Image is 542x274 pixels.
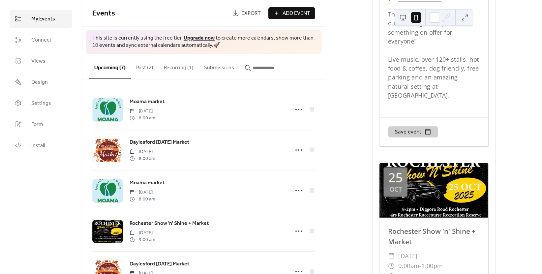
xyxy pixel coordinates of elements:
[89,54,131,79] button: Upcoming (7)
[130,98,165,106] a: Moama market
[10,10,72,28] a: My Events
[31,57,45,65] span: Views
[131,54,159,78] button: Past (2)
[130,179,165,187] a: Moama market
[31,121,43,129] span: Form
[388,126,438,137] button: Save event
[92,35,315,49] span: This site is currently using the free tier. to create more calendars, show more than 10 events an...
[398,251,418,261] span: [DATE]
[199,54,239,78] button: Submissions
[10,73,72,91] a: Design
[130,108,155,115] span: [DATE]
[31,36,51,44] span: Connect
[388,227,475,246] a: Rochester Show 'n' Shine + Market
[421,261,443,271] span: 1:00pm
[283,10,310,17] span: Add Event
[184,33,215,43] a: Upgrade now
[130,148,155,155] span: [DATE]
[130,229,155,236] span: [DATE]
[130,219,209,228] a: Rochester Show 'n' Shine + Market
[130,260,189,268] a: Daylesford [DATE] Market
[10,115,72,133] a: Form
[130,220,209,228] span: Rochester Show 'n' Shine + Market
[130,138,189,146] span: Daylesford [DATE] Market
[398,261,419,271] span: 9:00am
[10,52,72,70] a: Views
[419,261,422,271] span: -
[389,186,402,193] div: Oct
[31,78,48,86] span: Design
[10,137,72,154] a: Install
[10,94,72,112] a: Settings
[130,196,155,203] span: 8:00 am
[130,189,155,196] span: [DATE]
[159,54,199,78] button: Recurring (1)
[379,10,488,108] div: The Moama Market has an outstanding atmosphere and something on offer for everyone! Live music, o...
[388,171,403,184] div: 25
[31,142,45,150] span: Install
[130,155,155,162] span: 8:00 am
[130,260,189,268] span: Daylesford [DATE] Market
[10,31,72,49] a: Connect
[130,236,155,243] span: 9:00 am
[130,138,189,147] a: Daylesford [DATE] Market
[31,15,55,23] span: My Events
[388,261,395,271] div: ​
[241,10,261,17] span: Export
[227,7,266,19] a: Export
[268,7,315,19] button: Add Event
[92,6,115,21] span: Events
[388,251,395,261] div: ​
[31,100,51,107] span: Settings
[130,115,155,122] span: 8:00 am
